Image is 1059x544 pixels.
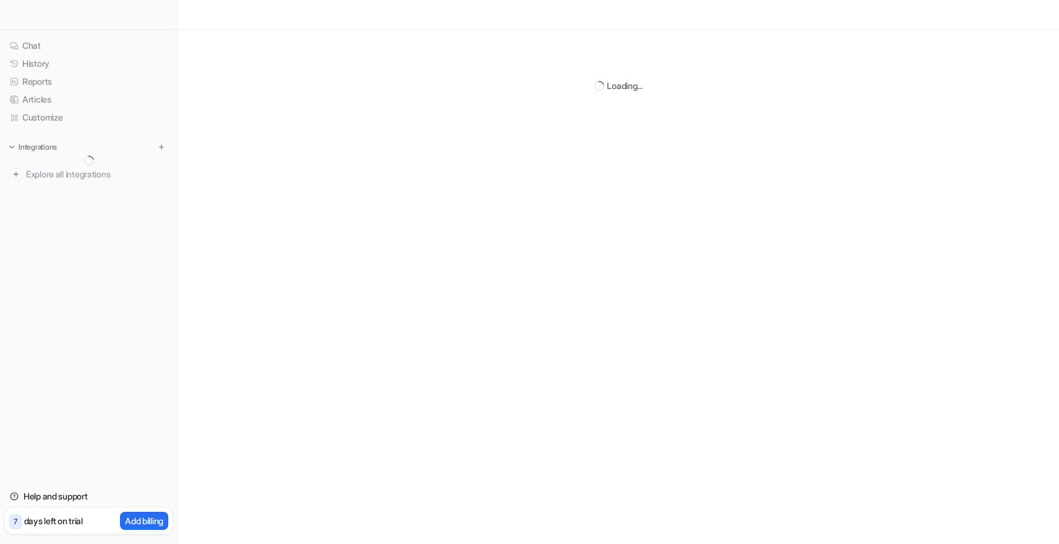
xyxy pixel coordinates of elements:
div: Loading... [607,79,642,92]
a: Help and support [5,488,173,505]
img: expand menu [7,143,16,151]
a: Chat [5,37,173,54]
span: Explore all integrations [26,164,168,184]
a: Reports [5,73,173,90]
p: days left on trial [24,514,83,527]
a: Explore all integrations [5,166,173,183]
a: History [5,55,173,72]
img: explore all integrations [10,168,22,181]
a: Articles [5,91,173,108]
p: 7 [14,516,17,527]
p: Add billing [125,514,163,527]
p: Integrations [19,142,57,152]
button: Integrations [5,141,61,153]
button: Add billing [120,512,168,530]
a: Customize [5,109,173,126]
img: menu_add.svg [157,143,166,151]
